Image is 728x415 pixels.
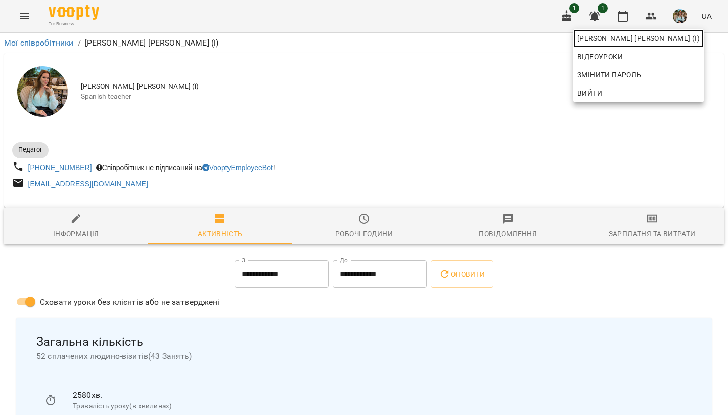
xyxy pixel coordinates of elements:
[577,32,700,45] span: [PERSON_NAME] [PERSON_NAME] (і)
[573,48,627,66] a: Відеоуроки
[573,66,704,84] a: Змінити пароль
[577,51,623,63] span: Відеоуроки
[573,29,704,48] a: [PERSON_NAME] [PERSON_NAME] (і)
[577,69,700,81] span: Змінити пароль
[573,84,704,102] button: Вийти
[577,87,602,99] span: Вийти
